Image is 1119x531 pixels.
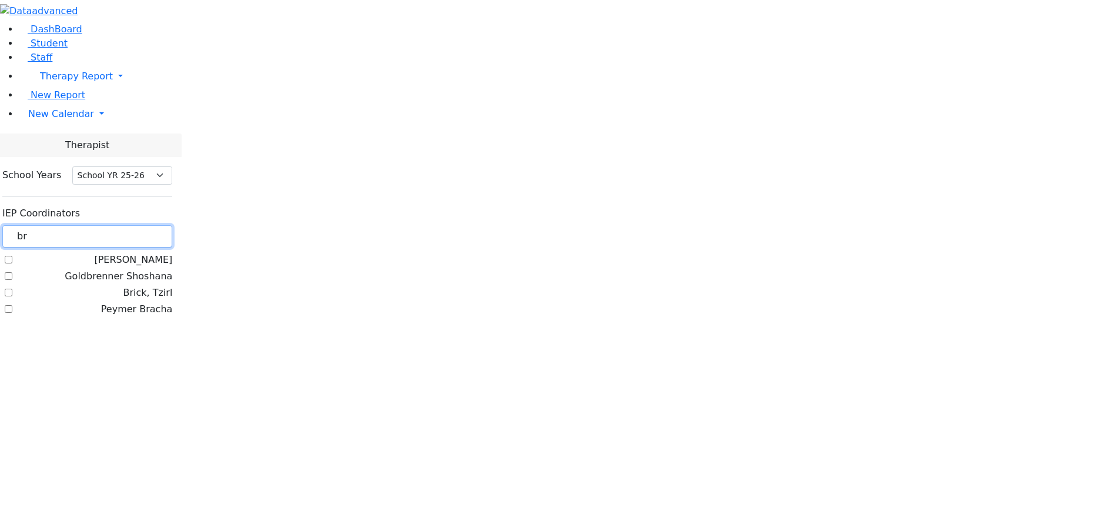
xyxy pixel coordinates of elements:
[65,138,109,152] span: Therapist
[31,38,68,49] span: Student
[2,168,61,182] label: School Years
[31,24,82,35] span: DashBoard
[2,225,172,248] input: Search
[31,89,85,101] span: New Report
[19,102,1119,126] a: New Calendar
[28,108,94,119] span: New Calendar
[19,24,82,35] a: DashBoard
[123,286,172,300] label: Brick, Tzirl
[19,89,85,101] a: New Report
[19,38,68,49] a: Student
[2,206,80,221] label: IEP Coordinators
[40,71,113,82] span: Therapy Report
[94,253,172,267] label: [PERSON_NAME]
[101,302,173,316] label: Peymer Bracha
[65,269,172,283] label: Goldbrenner Shoshana
[19,65,1119,88] a: Therapy Report
[31,52,52,63] span: Staff
[19,52,52,63] a: Staff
